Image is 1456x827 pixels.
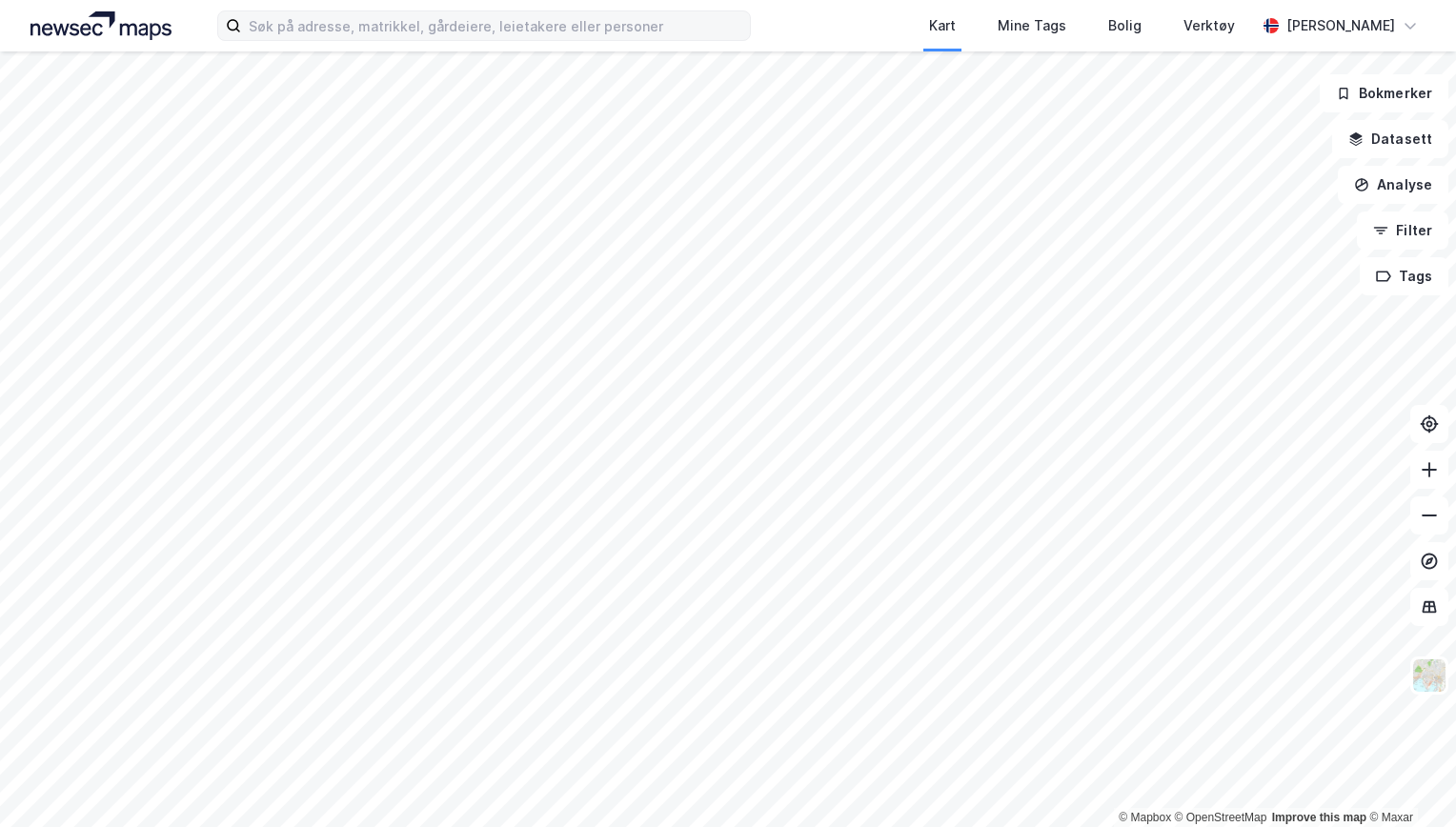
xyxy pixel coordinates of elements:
[1286,14,1395,37] div: [PERSON_NAME]
[1119,811,1171,824] a: Mapbox
[1272,811,1366,824] a: Improve this map
[1175,811,1267,824] a: OpenStreetMap
[1108,14,1142,37] div: Bolig
[998,14,1066,37] div: Mine Tags
[1338,166,1448,204] button: Analyse
[1360,257,1448,295] button: Tags
[1332,120,1448,158] button: Datasett
[1411,657,1447,694] img: Z
[1357,212,1448,250] button: Filter
[1183,14,1235,37] div: Verktøy
[1361,736,1456,827] iframe: Chat Widget
[241,11,750,40] input: Søk på adresse, matrikkel, gårdeiere, leietakere eller personer
[1361,736,1456,827] div: Kontrollprogram for chat
[929,14,956,37] div: Kart
[30,11,172,40] img: logo.a4113a55bc3d86da70a041830d287a7e.svg
[1320,74,1448,112] button: Bokmerker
